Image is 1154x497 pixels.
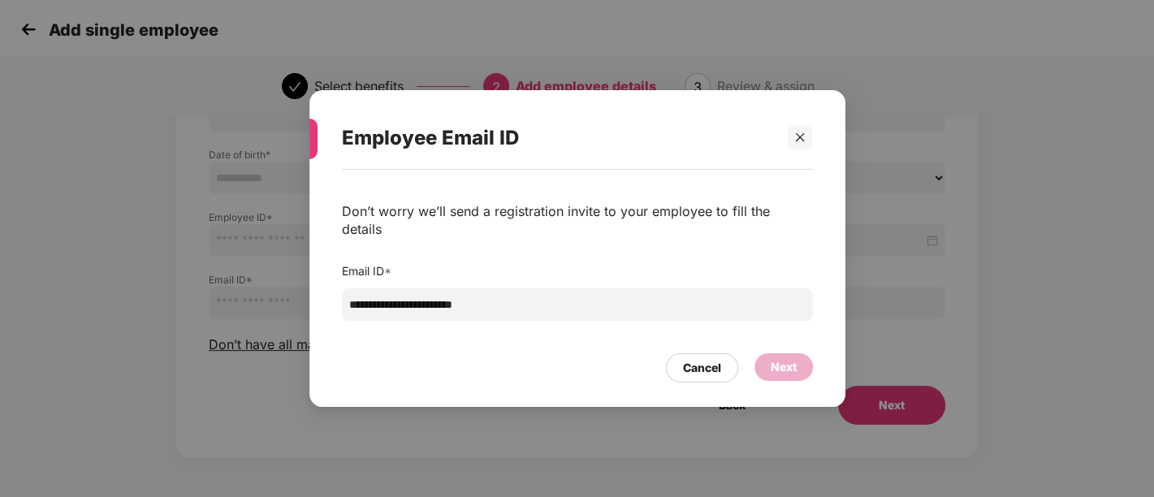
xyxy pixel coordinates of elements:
[794,132,806,143] span: close
[342,106,774,170] div: Employee Email ID
[342,202,813,238] div: Don’t worry we’ll send a registration invite to your employee to fill the details
[771,358,797,376] div: Next
[683,359,721,377] div: Cancel
[342,264,391,278] label: Email ID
